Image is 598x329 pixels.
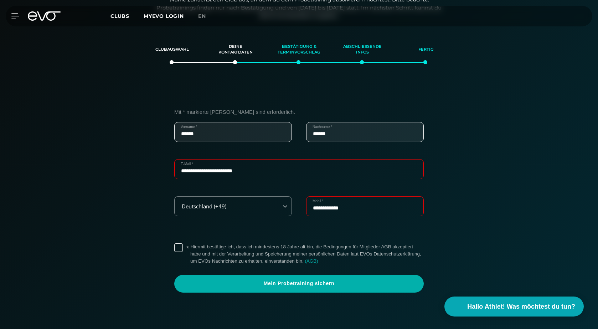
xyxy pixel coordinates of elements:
a: en [198,12,215,20]
span: en [198,13,206,19]
button: Hallo Athlet! Was möchtest du tun? [444,297,584,317]
a: Mein Probetraining sichern [174,275,424,293]
span: Clubs [110,13,129,19]
a: Clubs [110,12,144,19]
div: Fertig [403,40,449,59]
a: (AGB) [305,258,318,264]
div: Abschließende Infos [340,40,385,59]
label: Hiermit bestätige ich, dass ich mindestens 18 Jahre alt bin, die Bedingungen für Mitglieder AGB a... [190,243,424,265]
span: Hallo Athlet! Was möchtest du tun? [467,302,575,312]
span: Mein Probetraining sichern [191,280,407,287]
a: MYEVO LOGIN [144,13,184,19]
div: Deine Kontaktdaten [213,40,258,59]
div: Clubauswahl [149,40,195,59]
div: Deutschland (+49) [175,203,273,209]
p: Mit * markierte [PERSON_NAME] sind erforderlich. [174,109,424,115]
div: Bestätigung & Terminvorschlag [276,40,322,59]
